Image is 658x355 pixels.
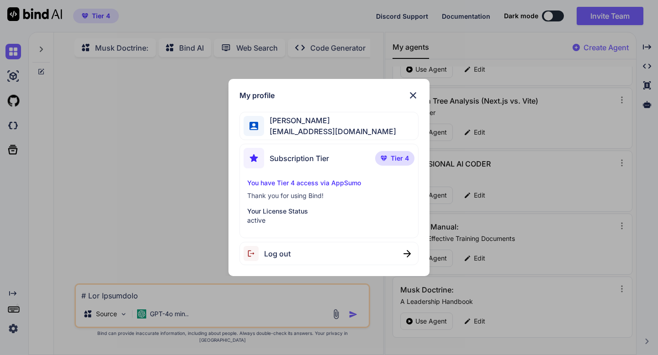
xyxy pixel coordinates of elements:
[264,126,396,137] span: [EMAIL_ADDRESS][DOMAIN_NAME]
[403,250,411,257] img: close
[244,246,264,261] img: logout
[247,191,411,200] p: Thank you for using Bind!
[247,207,411,216] p: Your License Status
[247,216,411,225] p: active
[249,122,258,131] img: profile
[408,90,419,101] img: close
[391,154,409,163] span: Tier 4
[247,178,411,188] p: You have Tier 4 access via AppSumo
[381,156,387,161] img: premium
[244,148,264,168] img: subscription
[264,115,396,126] span: [PERSON_NAME]
[270,153,329,164] span: Subscription Tier
[239,90,275,101] h1: My profile
[264,248,291,259] span: Log out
